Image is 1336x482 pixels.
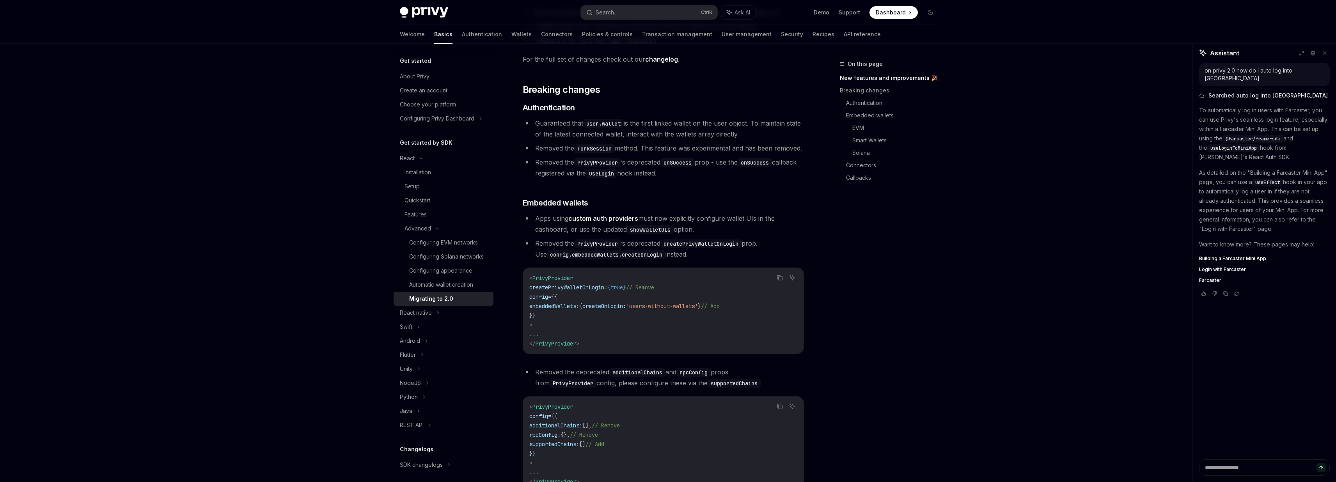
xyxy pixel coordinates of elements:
[529,469,539,476] span: ...
[400,460,443,470] div: SDK changelogs
[846,109,943,122] a: Embedded wallets
[1205,67,1324,82] div: on privy 2.0 how do i auto log into [GEOGRAPHIC_DATA]
[627,225,674,234] code: showWalletUIs
[846,172,943,184] a: Callbacks
[852,147,943,159] a: Solana
[532,403,573,410] span: PrivyProvider
[535,144,802,152] span: Removed the method. This feature was experimental and has been removed.
[676,368,711,377] code: rpcConfig
[1199,240,1330,249] p: Want to know more? These pages may help:
[529,303,579,310] span: embeddedWallets:
[574,144,615,153] code: forkSession
[394,83,493,97] a: Create an account
[848,59,883,69] span: On this page
[529,459,532,466] span: >
[529,340,536,347] span: </
[400,138,452,147] h5: Get started by SDK
[394,236,493,250] a: Configuring EVM networks
[1199,277,1221,284] span: Farcaster
[924,6,937,19] button: Toggle dark mode
[586,169,617,178] code: useLogin
[579,441,585,448] span: []
[394,193,493,207] a: Quickstart
[570,431,598,438] span: // Remove
[607,284,610,291] span: {
[529,275,532,282] span: <
[846,97,943,109] a: Authentication
[400,7,448,18] img: dark logo
[551,293,554,300] span: {
[400,114,474,123] div: Configuring Privy Dashboard
[511,25,532,44] a: Wallets
[701,9,713,16] span: Ctrl K
[400,445,433,454] h5: Changelogs
[701,303,720,310] span: // Add
[609,368,665,377] code: additionalChains
[1208,92,1328,99] span: Searched auto log into [GEOGRAPHIC_DATA]
[523,83,600,96] span: Breaking changes
[400,420,424,430] div: REST API
[592,422,620,429] span: // Remove
[852,134,943,147] a: Smart Wallets
[722,25,772,44] a: User management
[529,293,548,300] span: config
[394,292,493,306] a: Migrating to 2.0
[550,379,596,388] code: PrivyProvider
[409,280,473,289] div: Automatic wallet creation
[568,214,638,223] a: custom auth providers
[434,25,452,44] a: Basics
[787,273,797,283] button: Ask AI
[400,350,416,360] div: Flutter
[698,303,701,310] span: }
[400,72,429,81] div: About Privy
[529,431,561,438] span: rpcConfig:
[400,154,415,163] div: React
[535,158,797,177] span: Removed the ’s deprecated prop - use the callback registered via the hook instead.
[529,413,548,420] span: config
[781,25,803,44] a: Security
[394,207,493,222] a: Features
[1316,463,1326,472] button: Send message
[574,158,621,167] code: PrivyProvider
[738,158,772,167] code: onSuccess
[535,214,775,233] span: Apps using must now explicitly configure wallet UIs in the dashboard, or use the updated option.
[626,303,698,310] span: 'users-without-wallets'
[529,403,532,410] span: <
[532,450,536,457] span: }
[523,197,588,208] span: Embedded wallets
[585,441,604,448] span: // Add
[1226,136,1280,142] span: @farcaster/frame-sdk
[561,431,570,438] span: {},
[610,284,623,291] span: true
[1199,266,1246,273] span: Login with Farcaster
[840,72,943,84] a: New features and improvements 🎉
[523,367,804,388] li: Removed the deprecated and props from config, please configure these via the
[583,119,624,128] code: user.wallet
[400,100,456,109] div: Choose your platform
[660,239,742,248] code: createPrivyWalletOnLogin
[535,239,758,258] span: Removed the ’s deprecated prop. Use instead.
[1199,255,1266,262] span: Building a Farcaster Mini App
[551,413,554,420] span: {
[409,266,472,275] div: Configuring appearance
[405,210,427,219] div: Features
[394,69,493,83] a: About Privy
[554,413,557,420] span: {
[532,275,573,282] span: PrivyProvider
[400,336,420,346] div: Android
[536,340,576,347] span: PrivyProvider
[581,5,717,19] button: Search...CtrlK
[582,25,633,44] a: Policies & controls
[626,284,654,291] span: // Remove
[604,284,607,291] span: =
[529,441,579,448] span: supportedChains:
[846,159,943,172] a: Connectors
[1199,277,1330,284] a: Farcaster
[529,312,532,319] span: }
[582,422,592,429] span: [],
[1199,92,1330,99] button: Searched auto log into [GEOGRAPHIC_DATA]
[394,179,493,193] a: Setup
[548,293,551,300] span: =
[1255,179,1280,186] span: useEffect
[576,340,579,347] span: >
